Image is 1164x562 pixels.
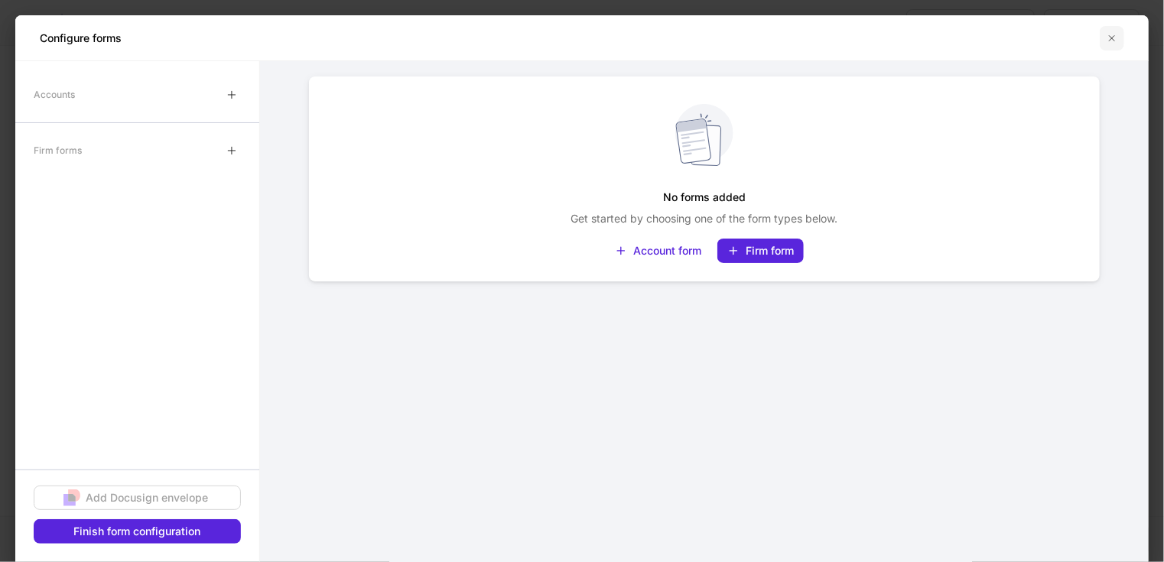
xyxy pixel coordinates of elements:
[633,243,701,258] div: Account form
[34,137,82,164] div: Firm forms
[746,243,794,258] div: Firm form
[34,81,75,108] div: Accounts
[663,184,746,211] h5: No forms added
[86,490,209,505] div: Add Docusign envelope
[717,239,804,263] button: Firm form
[605,239,711,263] button: Account form
[74,524,201,539] div: Finish form configuration
[40,31,122,46] h5: Configure forms
[34,486,241,510] button: Add Docusign envelope
[571,211,838,226] p: Get started by choosing one of the form types below.
[34,519,241,544] button: Finish form configuration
